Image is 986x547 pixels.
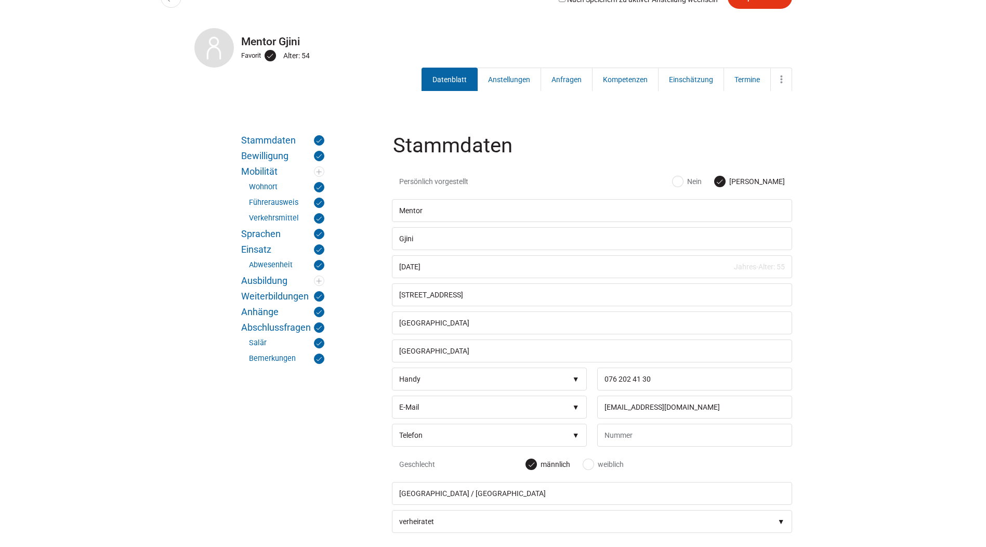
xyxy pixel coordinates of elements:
[241,135,324,146] a: Stammdaten
[241,166,324,177] a: Mobilität
[392,283,792,306] input: Strasse / CO. Adresse
[597,424,792,447] input: Nummer
[715,176,785,187] label: [PERSON_NAME]
[249,354,324,364] a: Bemerkungen
[392,255,792,278] input: Geburtsdatum
[241,322,324,333] a: Abschlussfragen
[392,135,794,169] legend: Stammdaten
[249,260,324,270] a: Abwesenheit
[658,68,724,91] a: Einschätzung
[241,307,324,317] a: Anhänge
[422,68,478,91] a: Datenblatt
[392,227,792,250] input: Nachname
[241,151,324,161] a: Bewilligung
[249,338,324,348] a: Salär
[597,368,792,390] input: Nummer
[241,244,324,255] a: Einsatz
[241,229,324,239] a: Sprachen
[241,276,324,286] a: Ausbildung
[477,68,541,91] a: Anstellungen
[673,176,702,187] label: Nein
[592,68,659,91] a: Kompetenzen
[526,459,570,470] label: männlich
[249,198,324,208] a: Führerausweis
[597,396,792,419] input: Nummer
[541,68,593,91] a: Anfragen
[283,49,312,62] div: Alter: 54
[194,35,792,48] h2: Mentor Gjini
[392,199,792,222] input: Vorname
[399,176,527,187] span: Persönlich vorgestellt
[249,182,324,192] a: Wohnort
[249,213,324,224] a: Verkehrsmittel
[241,291,324,302] a: Weiterbildungen
[583,459,624,470] label: weiblich
[392,340,792,362] input: Land
[392,482,792,505] input: Nationalität
[724,68,771,91] a: Termine
[399,459,527,470] span: Geschlecht
[392,311,792,334] input: PLZ/Ort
